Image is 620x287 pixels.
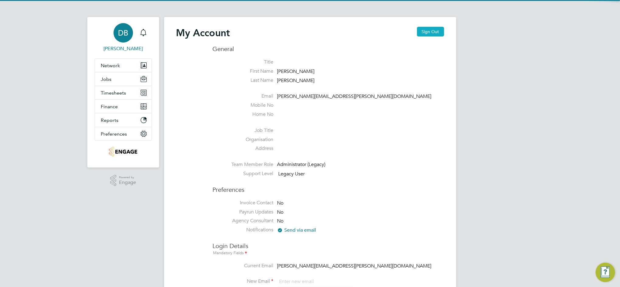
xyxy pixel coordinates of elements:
span: Powered by [119,175,136,180]
span: [PERSON_NAME][EMAIL_ADDRESS][PERSON_NAME][DOMAIN_NAME] [277,263,432,269]
span: DB [118,29,128,37]
img: thornbaker-logo-retina.png [109,147,137,157]
label: Payrun Updates [213,209,274,215]
label: Organisation [213,137,274,143]
span: [PERSON_NAME] [277,68,315,74]
label: Notifications [213,227,274,233]
button: Network [95,59,152,72]
h3: General [213,45,444,53]
label: Mobile No [213,102,274,109]
span: Jobs [101,76,112,82]
span: No [277,209,284,215]
label: Job Title [213,127,274,134]
label: First Name [213,68,274,74]
label: Address [213,145,274,152]
span: Network [101,63,120,68]
a: DB[PERSON_NAME] [95,23,152,52]
button: Finance [95,100,152,113]
label: Team Member Role [213,161,274,168]
button: Reports [95,113,152,127]
div: Administrator (Legacy) [277,161,335,168]
nav: Main navigation [87,17,159,168]
label: Agency Consultant [213,218,274,224]
label: Home No [213,111,274,118]
label: Invoice Contact [213,200,274,206]
label: Current Email [213,263,274,269]
h3: Login Details [213,236,444,257]
span: No [277,200,284,206]
button: Preferences [95,127,152,140]
button: Engage Resource Center [596,263,615,282]
label: Title [213,59,274,65]
span: [PERSON_NAME][EMAIL_ADDRESS][PERSON_NAME][DOMAIN_NAME] [277,94,432,100]
h2: My Account [176,27,230,39]
span: Engage [119,180,136,185]
button: Jobs [95,72,152,86]
span: Preferences [101,131,127,137]
span: Finance [101,104,118,109]
button: Sign Out [417,27,444,36]
h3: Preferences [213,180,444,194]
span: [PERSON_NAME] [277,78,315,84]
a: Powered byEngage [110,175,136,186]
a: Go to home page [95,147,152,157]
div: Mandatory Fields [213,250,444,257]
label: Email [213,93,274,99]
label: Support Level [213,171,274,177]
label: New Email [213,278,274,285]
span: No [277,218,284,224]
button: Timesheets [95,86,152,99]
span: Daniel Bassett [95,45,152,52]
span: Timesheets [101,90,126,96]
span: Send via email [277,227,316,233]
span: Legacy User [278,171,305,177]
span: Reports [101,117,119,123]
label: Last Name [213,77,274,84]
